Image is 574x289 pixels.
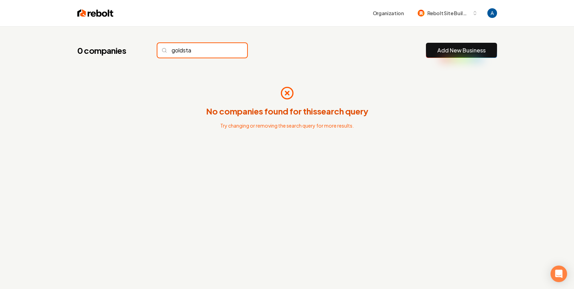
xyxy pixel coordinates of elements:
[551,266,567,282] div: Open Intercom Messenger
[418,10,425,17] img: Rebolt Site Builder
[220,122,354,129] p: Try changing or removing the search query for more results.
[437,46,486,54] a: Add New Business
[427,10,469,17] span: Rebolt Site Builder
[487,8,497,18] button: Open user button
[206,106,368,117] p: No companies found for this search query
[77,45,144,56] h1: 0 companies
[77,8,114,18] img: Rebolt Logo
[487,8,497,18] img: Andrew Magana
[157,43,247,58] input: Search...
[369,7,408,19] button: Organization
[426,43,497,58] button: Add New Business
